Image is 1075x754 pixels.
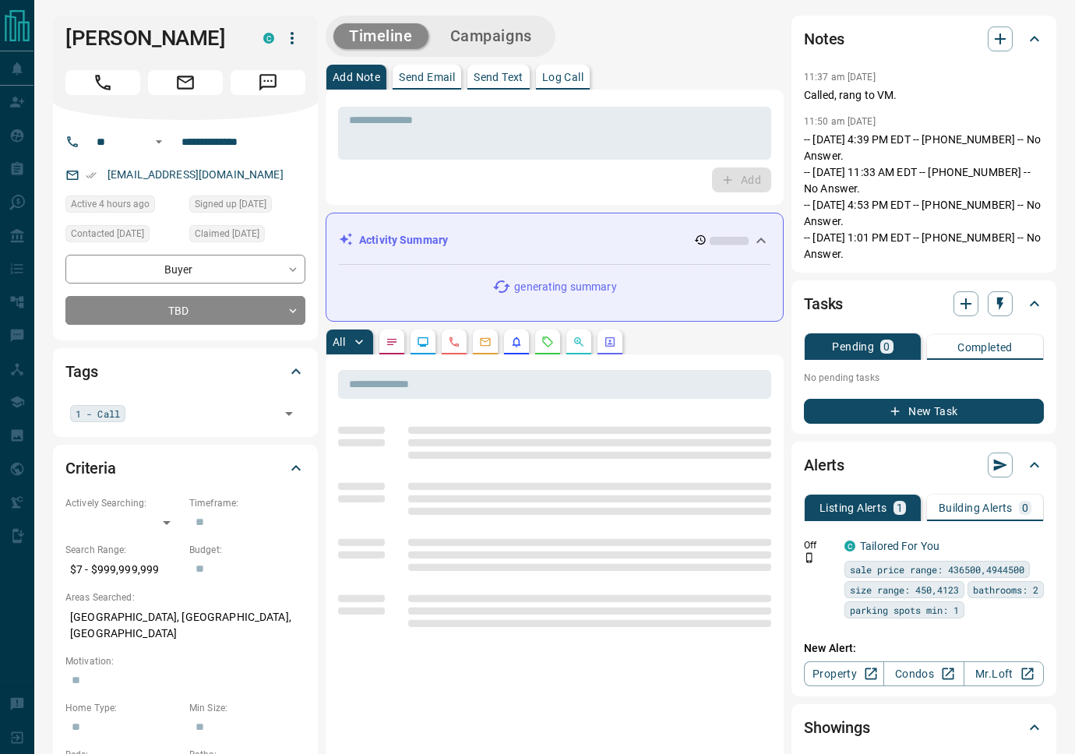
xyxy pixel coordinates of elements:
[850,602,959,618] span: parking spots min: 1
[65,359,97,384] h2: Tags
[850,582,959,597] span: size range: 450,4123
[448,336,460,348] svg: Calls
[107,168,284,181] a: [EMAIL_ADDRESS][DOMAIN_NAME]
[573,336,585,348] svg: Opportunities
[819,502,887,513] p: Listing Alerts
[65,196,182,217] div: Wed Aug 13 2025
[189,543,305,557] p: Budget:
[804,661,884,686] a: Property
[479,336,492,348] svg: Emails
[804,446,1044,484] div: Alerts
[386,336,398,348] svg: Notes
[804,72,876,83] p: 11:37 am [DATE]
[804,132,1044,262] p: -- [DATE] 4:39 PM EDT -- [PHONE_NUMBER] -- No Answer. -- [DATE] 11:33 AM EDT -- [PHONE_NUMBER] --...
[65,543,182,557] p: Search Range:
[148,70,223,95] span: Email
[86,170,97,181] svg: Email Verified
[860,540,939,552] a: Tailored For You
[65,701,182,715] p: Home Type:
[359,232,448,248] p: Activity Summary
[71,196,150,212] span: Active 4 hours ago
[65,590,305,604] p: Areas Searched:
[964,661,1044,686] a: Mr.Loft
[189,701,305,715] p: Min Size:
[278,403,300,425] button: Open
[71,226,144,241] span: Contacted [DATE]
[804,453,844,477] h2: Alerts
[65,449,305,487] div: Criteria
[150,132,168,151] button: Open
[804,87,1044,104] p: Called, rang to VM.
[65,557,182,583] p: $7 - $999,999,999
[973,582,1038,597] span: bathrooms: 2
[804,715,870,740] h2: Showings
[510,336,523,348] svg: Listing Alerts
[939,502,1013,513] p: Building Alerts
[541,336,554,348] svg: Requests
[65,353,305,390] div: Tags
[474,72,523,83] p: Send Text
[333,23,428,49] button: Timeline
[65,255,305,284] div: Buyer
[195,196,266,212] span: Signed up [DATE]
[65,604,305,647] p: [GEOGRAPHIC_DATA], [GEOGRAPHIC_DATA], [GEOGRAPHIC_DATA]
[65,26,240,51] h1: [PERSON_NAME]
[897,502,903,513] p: 1
[844,541,855,551] div: condos.ca
[514,279,616,295] p: generating summary
[804,366,1044,389] p: No pending tasks
[333,72,380,83] p: Add Note
[604,336,616,348] svg: Agent Actions
[65,70,140,95] span: Call
[542,72,583,83] p: Log Call
[231,70,305,95] span: Message
[804,538,835,552] p: Off
[65,456,116,481] h2: Criteria
[195,226,259,241] span: Claimed [DATE]
[804,709,1044,746] div: Showings
[883,661,964,686] a: Condos
[333,336,345,347] p: All
[65,296,305,325] div: TBD
[65,654,305,668] p: Motivation:
[399,72,455,83] p: Send Email
[65,225,182,247] div: Thu Mar 23 2023
[189,496,305,510] p: Timeframe:
[850,562,1024,577] span: sale price range: 436500,4944500
[804,116,876,127] p: 11:50 am [DATE]
[804,285,1044,322] div: Tasks
[417,336,429,348] svg: Lead Browsing Activity
[76,406,120,421] span: 1 - Call
[883,341,890,352] p: 0
[804,399,1044,424] button: New Task
[339,226,770,255] div: Activity Summary
[65,496,182,510] p: Actively Searching:
[804,26,844,51] h2: Notes
[804,552,815,563] svg: Push Notification Only
[189,225,305,247] div: Wed Feb 14 2024
[804,20,1044,58] div: Notes
[189,196,305,217] div: Mon Mar 20 2023
[435,23,548,49] button: Campaigns
[804,640,1044,657] p: New Alert:
[957,342,1013,353] p: Completed
[263,33,274,44] div: condos.ca
[832,341,874,352] p: Pending
[804,291,843,316] h2: Tasks
[1022,502,1028,513] p: 0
